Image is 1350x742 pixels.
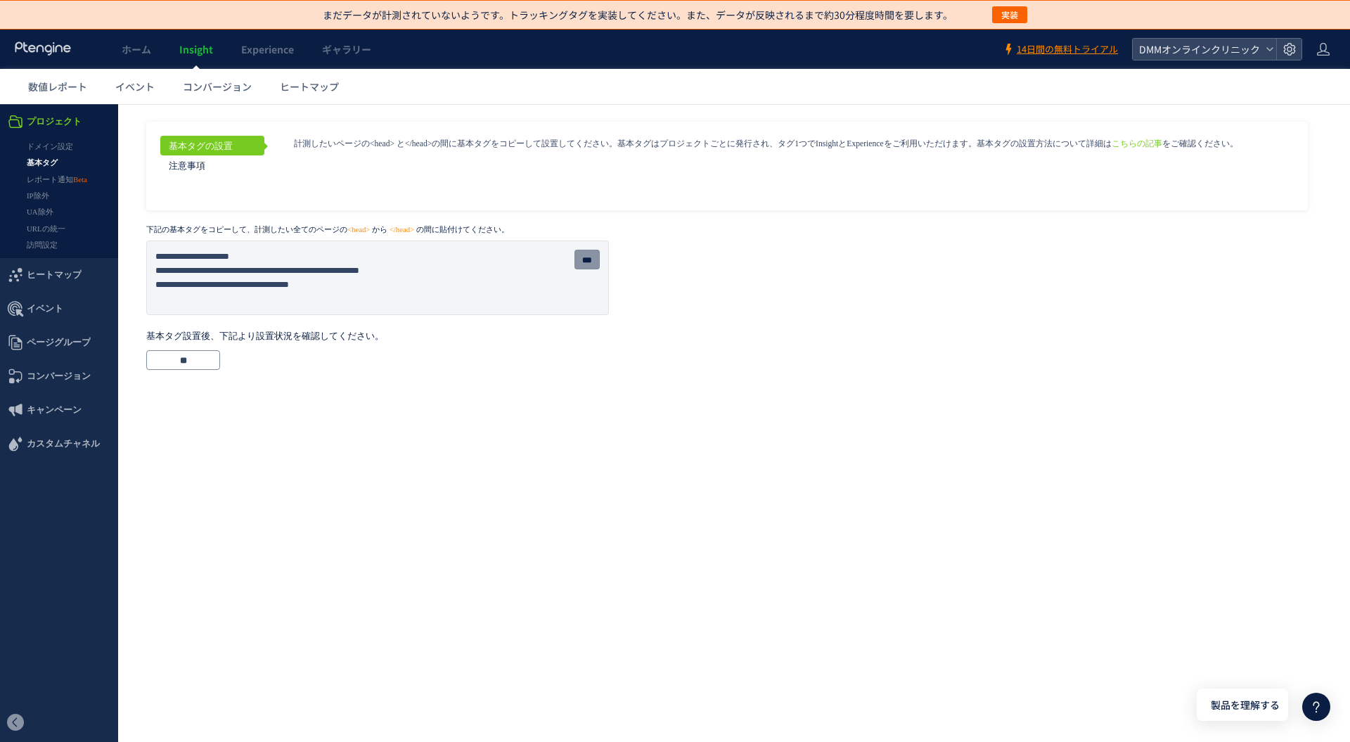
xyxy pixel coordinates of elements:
span: ギャラリー [322,42,371,56]
p: まだデータが計測されていないようです。トラッキングタグを実装してください。また、データが反映されるまで約30分程度時間を要します。 [323,8,953,22]
span: <head> [347,121,370,129]
p: 計測したいページの<head> と</head>の間に基本タグをコピーして設置してください。基本タグはプロジェクトごとに発行され、タグ1つでInsightとExperienceをご利用いただけま... [294,34,1270,46]
span: 実装 [1001,6,1018,23]
span: ページグループ [27,222,91,255]
span: イベント [27,188,63,222]
span: 14日間の無料トライアル [1017,43,1118,56]
span: Insight [179,42,213,56]
span: から [372,121,387,129]
a: 14日間の無料トライアル [1003,43,1118,56]
span: カスタムチャネル [27,323,100,357]
span: コンバージョン [183,79,252,94]
span: の間に貼付けてください。 [416,121,509,129]
span: コンバージョン [27,255,91,289]
span: ホーム [122,42,151,56]
span: ヒートマップ [27,154,82,188]
span: ヒートマップ [280,79,339,94]
span: </head> [390,121,414,129]
h1: 基本タグ設置後、下記より設置状況を確認してください。 [146,225,1322,239]
span: プロジェクト [27,1,82,34]
strong: 下記の基本タグをコピーして、計測したい全てのページの [146,120,1322,131]
span: DMMオンラインクリニック [1135,39,1260,60]
span: Experience [241,42,294,56]
span: キャンペーン [27,289,82,323]
a: 基本タグの設置 [160,32,264,51]
a: 注意事項 [160,51,264,71]
button: 実装 [992,6,1027,23]
a: こちらの記事 [1112,35,1162,44]
span: イベント [115,79,155,94]
span: 数値レポート [28,79,87,94]
span: 製品を理解する [1211,698,1280,712]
